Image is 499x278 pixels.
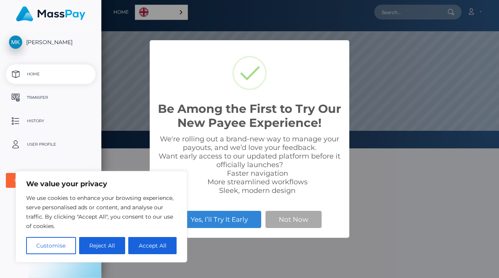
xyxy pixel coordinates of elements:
[6,39,96,46] span: [PERSON_NAME]
[26,193,177,231] p: We use cookies to enhance your browsing experience, serve personalised ads or content, and analys...
[128,237,177,254] button: Accept All
[173,178,342,186] li: More streamlined workflows
[16,6,85,21] img: MassPay
[9,68,92,80] p: Home
[26,237,76,254] button: Customise
[79,237,126,254] button: Reject All
[9,115,92,127] p: History
[157,135,342,195] div: We're rolling out a brand-new way to manage your payouts, and we’d love your feedback. Want early...
[9,92,92,103] p: Transfer
[177,211,261,228] button: Yes, I’ll Try It Early
[26,179,177,189] p: We value your privacy
[14,177,78,184] div: User Agreements
[16,171,187,262] div: We value your privacy
[173,169,342,178] li: Faster navigation
[157,102,342,130] h2: Be Among the First to Try Our New Payee Experience!
[265,211,322,228] button: Not Now
[9,139,92,150] p: User Profile
[173,186,342,195] li: Sleek, modern design
[6,173,96,188] button: User Agreements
